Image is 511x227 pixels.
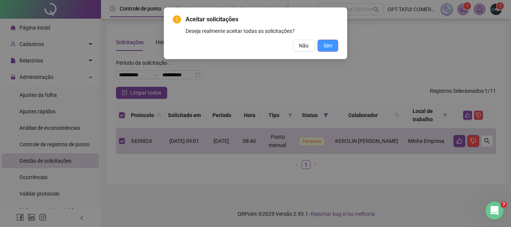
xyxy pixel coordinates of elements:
[318,40,338,52] button: Sim
[186,27,338,35] div: Deseja realmente aceitar todas as solicitações?
[293,40,315,52] button: Não
[486,202,504,220] iframe: Intercom live chat
[173,15,181,24] span: exclamation-circle
[324,42,332,50] span: Sim
[299,42,309,50] span: Não
[186,15,338,24] span: Aceitar solicitações
[501,202,507,208] span: 7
